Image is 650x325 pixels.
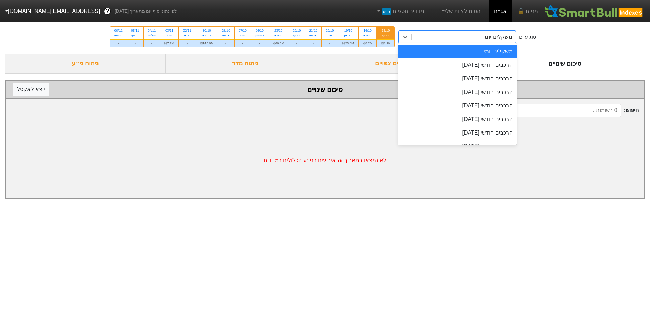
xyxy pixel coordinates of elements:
[326,33,334,38] div: שני
[377,39,394,47] div: ₪1.1K
[196,39,218,47] div: ₪145.9M
[222,33,230,38] div: שלישי
[5,54,165,74] div: ניתוח ני״ע
[6,122,644,198] div: לא נמצאו בתאריך זה אירועים בני״ע הכלולים במדדים
[273,28,284,33] div: 23/10
[114,28,123,33] div: 06/11
[239,28,247,33] div: 27/10
[200,28,214,33] div: 30/10
[382,8,391,15] span: חדש
[305,39,321,47] div: -
[144,39,160,47] div: -
[106,7,109,16] span: ?
[292,28,301,33] div: 22/10
[398,85,517,99] div: הרכבים חודשי [DATE]
[381,28,390,33] div: 15/10
[398,99,517,113] div: הרכבים חודשי [DATE]
[268,39,288,47] div: ₪66.3M
[398,58,517,72] div: הרכבים חודשי [DATE]
[255,28,264,33] div: 26/10
[148,33,156,38] div: שלישי
[342,28,354,33] div: 19/10
[288,39,305,47] div: -
[127,39,143,47] div: -
[114,33,123,38] div: חמישי
[183,33,192,38] div: ראשון
[239,33,247,38] div: שני
[398,140,517,153] div: הרכבים חודשי [DATE]
[251,39,268,47] div: -
[131,33,139,38] div: רביעי
[491,104,639,117] span: חיפוש :
[325,54,485,74] div: ביקושים והיצעים צפויים
[363,28,372,33] div: 16/10
[292,33,301,38] div: רביעי
[491,104,621,117] input: 0 רשומות...
[342,33,354,38] div: ראשון
[543,4,645,18] img: SmartBull
[183,28,192,33] div: 02/11
[398,126,517,140] div: הרכבים חודשי [DATE]
[115,8,177,15] span: לפי נתוני סוף יום מתאריך [DATE]
[398,113,517,126] div: הרכבים חודשי [DATE]
[165,54,325,74] div: ניתוח מדד
[200,33,214,38] div: חמישי
[110,39,127,47] div: -
[398,45,517,58] div: משקלים יומי
[438,4,483,18] a: הסימולציות שלי
[222,28,230,33] div: 28/10
[309,28,317,33] div: 21/10
[373,4,427,18] a: מדדים נוספיםחדש
[131,28,139,33] div: 05/11
[160,39,178,47] div: ₪7.7M
[13,83,49,96] button: ייצא לאקסל
[235,39,251,47] div: -
[381,33,390,38] div: רביעי
[398,72,517,85] div: הרכבים חודשי [DATE]
[255,33,264,38] div: ראשון
[485,54,645,74] div: סיכום שינויים
[363,33,372,38] div: חמישי
[359,39,376,47] div: ₪8.2M
[13,84,637,95] div: סיכום שינויים
[218,39,234,47] div: -
[164,28,174,33] div: 03/11
[326,28,334,33] div: 20/10
[338,39,358,47] div: ₪25.8M
[164,33,174,38] div: שני
[273,33,284,38] div: חמישי
[322,39,338,47] div: -
[309,33,317,38] div: שלישי
[148,28,156,33] div: 04/11
[483,33,512,41] div: משקלים יומי
[179,39,196,47] div: -
[517,34,536,41] div: סוג עדכון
